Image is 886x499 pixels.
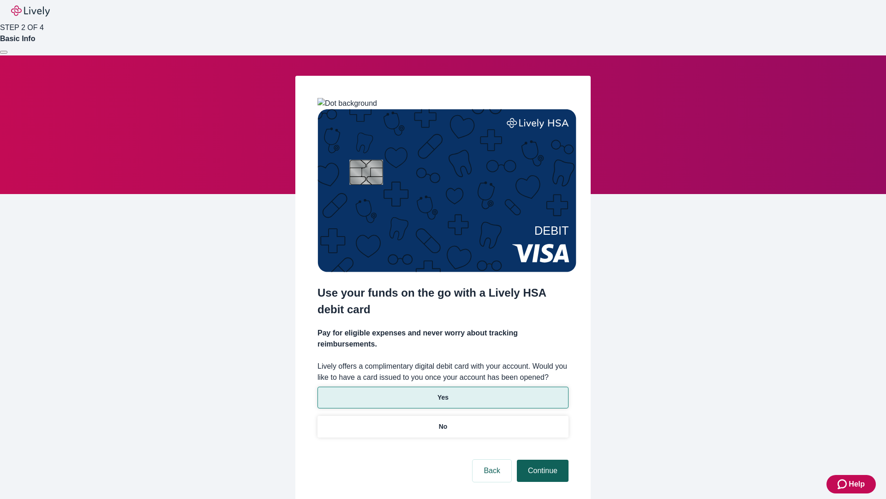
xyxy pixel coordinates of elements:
[317,98,377,109] img: Dot background
[317,285,569,318] h2: Use your funds on the go with a Lively HSA debit card
[826,475,876,493] button: Zendesk support iconHelp
[11,6,50,17] img: Lively
[317,361,569,383] label: Lively offers a complimentary digital debit card with your account. Would you like to have a card...
[317,109,576,272] img: Debit card
[317,416,569,438] button: No
[437,393,449,402] p: Yes
[317,387,569,408] button: Yes
[473,460,511,482] button: Back
[517,460,569,482] button: Continue
[439,422,448,432] p: No
[838,479,849,490] svg: Zendesk support icon
[317,328,569,350] h4: Pay for eligible expenses and never worry about tracking reimbursements.
[849,479,865,490] span: Help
